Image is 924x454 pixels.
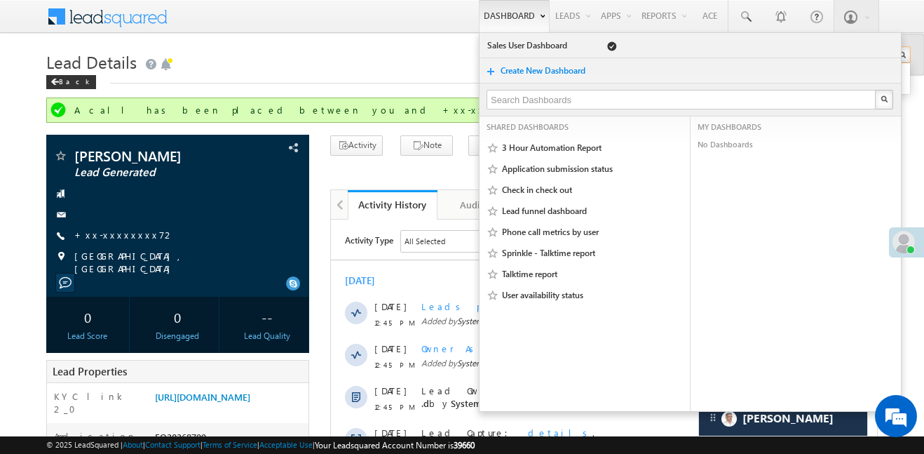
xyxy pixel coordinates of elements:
span: [DATE] [43,249,75,262]
a: Sprinkle - Talktime report [501,246,664,260]
span: Leads pushed - RYNG [90,81,253,93]
span: Lead Details [46,51,137,73]
span: [DATE] [43,291,75,304]
span: System [287,165,318,177]
div: Activity History [358,198,427,211]
span: [DATE] [43,375,75,388]
img: d_60004797649_company_0_60004797649 [24,74,59,92]
span: [PERSON_NAME] [74,149,236,163]
span: Lead Capture: [90,333,186,345]
span: Carter [742,412,834,425]
a: Create New Dashboard [500,64,599,78]
a: +xx-xxxxxxxx72 [74,229,175,241]
span: Lead Capture: [90,249,186,261]
img: carter-drag [707,412,719,423]
button: Note [400,135,453,156]
span: Mark Favourite [487,185,501,196]
span: Lead Source changed from to by . [90,291,447,303]
span: appnext_int [342,291,392,303]
button: Activity [330,135,383,156]
a: [URL][DOMAIN_NAME] [155,391,250,403]
span: Lead Generated [74,166,236,180]
a: Lead funnel dashboard [501,204,664,218]
span: [DATE] [43,81,75,93]
textarea: Type your message and hit 'Enter' [18,130,256,341]
a: Back [46,74,103,86]
em: Start Chat [191,353,254,372]
a: 3 Hour Automation Report [501,141,664,155]
span: [DATE] [43,333,75,346]
div: . [90,333,489,346]
span: [PERSON_NAME] .d [90,165,403,189]
div: All Time [241,15,269,28]
span: Mark Favourite [487,248,501,259]
div: . [90,375,489,388]
a: Application submission status [501,162,664,176]
span: 12:45 PM [43,97,86,109]
span: SHARED DASHBOARDS [487,121,569,133]
span: System [126,96,152,107]
span: Mark Favourite [487,290,501,301]
div: Back [46,75,96,89]
div: Lead Quality [229,330,305,342]
img: Search [881,95,888,102]
span: System [414,291,444,303]
div: Lead Score [50,330,125,342]
div: [DATE] [14,55,60,67]
div: . [90,207,489,220]
div: Audit Trail [449,196,515,213]
span: details [197,207,261,219]
a: Contact Support [145,440,201,449]
img: Carter [721,411,737,427]
div: All Selected [74,15,114,28]
a: Terms of Service [203,440,257,449]
span: [GEOGRAPHIC_DATA], [GEOGRAPHIC_DATA] [74,250,286,275]
span: Empty [300,291,327,303]
label: KYC link 2_0 [54,390,142,415]
span: © 2025 LeadSquared | | | | | [46,439,475,452]
span: Mark Favourite [487,206,501,217]
span: MY DASHBOARDS [698,121,761,133]
a: Phone call metrics by user [501,225,664,239]
button: Task [468,135,521,156]
span: Added by on [90,95,489,108]
span: No Dashboards [698,140,753,149]
span: [DATE] 12:45 PM [162,138,222,149]
span: Time [211,11,230,32]
span: 12:45 PM [43,181,86,194]
div: Minimize live chat window [230,7,264,41]
div: . [90,249,489,262]
span: details [197,375,261,387]
span: [DATE] [43,207,75,220]
div: All Selected [70,11,175,32]
div: -- [229,304,305,330]
span: Activity Type [14,11,62,32]
span: Lead Properties [53,364,127,378]
a: Acceptable Use [259,440,313,449]
span: Mark Favourite [487,227,501,238]
span: 11:18 AM [43,349,86,362]
span: Default Dashboard [607,41,617,51]
span: Added by on [90,138,489,150]
span: 11:26 AM [43,307,86,320]
span: Owner Assignment Date [90,123,253,135]
a: User availability status [501,288,664,302]
div: Disengaged [140,330,215,342]
span: 12:03 PM [43,265,86,278]
a: Sales User Dashboard [487,39,586,53]
span: System [120,178,151,189]
span: 39660 [454,440,475,450]
span: details [197,249,261,261]
span: [DATE] [43,123,75,135]
span: Lead Capture: [90,207,186,219]
span: Your Leadsquared Account Number is [315,440,475,450]
span: 12:45 PM [43,139,86,152]
span: Mark Favourite [487,142,501,154]
span: Lead Owner changed from to by through . [90,165,403,189]
span: details [197,333,261,345]
span: Mark Favourite [487,269,501,280]
span: System [126,138,152,149]
span: [DATE] 12:45 PM [162,96,222,107]
a: Activity History [348,190,437,220]
div: EQ30368799 [151,430,308,450]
